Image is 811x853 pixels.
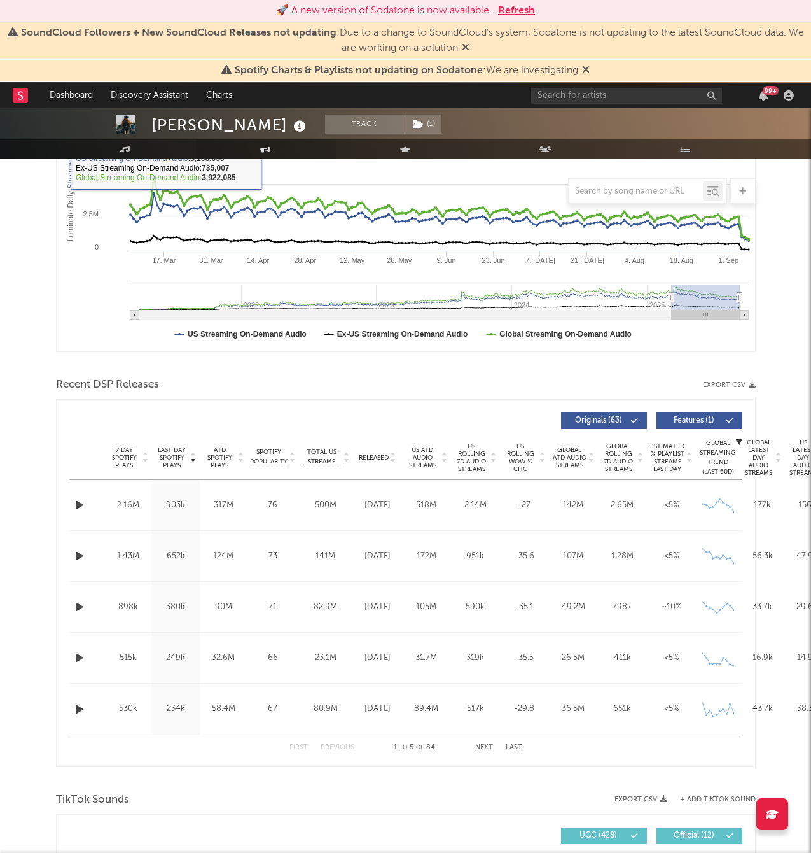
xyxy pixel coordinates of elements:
div: 172M [405,550,448,563]
div: <5% [650,703,693,716]
button: Originals(83) [561,412,647,429]
div: 1.43M [107,550,149,563]
input: Search for artists [531,88,722,104]
div: 124M [203,550,244,563]
button: Track [325,115,405,134]
span: TikTok Sounds [56,793,129,808]
span: Global Rolling 7D Audio Streams [601,442,636,473]
div: 71 [251,601,295,614]
div: 36.5M [552,703,595,716]
button: 99+ [759,90,768,101]
div: 107M [552,550,595,563]
button: Export CSV [703,381,756,389]
span: Spotify Charts & Playlists not updating on Sodatone [235,66,483,76]
text: 17. Mar [152,257,176,264]
div: <5% [650,550,693,563]
span: Released [359,454,389,462]
div: -35.5 [503,652,546,665]
span: to [399,745,407,751]
div: 26.5M [552,652,595,665]
span: US ATD Audio Streams [405,446,440,469]
span: SoundCloud Followers + New SoundCloud Releases not updating [21,28,336,38]
text: 4. Aug [624,257,644,264]
span: ATD Spotify Plays [203,446,237,469]
text: Luminate Daily Streams [66,160,74,241]
div: 89.4M [405,703,448,716]
span: Global Latest Day Audio Streams [744,439,774,477]
text: Global Streaming On-Demand Audio [499,330,632,339]
text: 12. May [340,257,365,264]
span: Last Day Spotify Plays [155,446,189,469]
div: 951k [454,550,497,563]
div: 380k [155,601,197,614]
span: Features ( 1 ) [665,417,723,425]
div: 903k [155,499,197,512]
input: Search by song name or URL [569,187,703,197]
div: 898k [107,601,149,614]
div: 319k [454,652,497,665]
text: 31. Mar [199,257,223,264]
div: 590k [454,601,497,614]
div: 2.14M [454,499,497,512]
div: -29.8 [503,703,546,716]
div: 105M [405,601,448,614]
span: Global ATD Audio Streams [552,446,587,469]
button: First [289,744,308,751]
div: 67 [251,703,295,716]
div: 234k [155,703,197,716]
text: 26. May [387,257,412,264]
div: 76 [251,499,295,512]
div: [PERSON_NAME] [151,115,309,136]
div: 43.7k [744,703,782,716]
a: Discovery Assistant [102,83,197,108]
div: -27 [503,499,546,512]
text: 18. Aug [669,257,693,264]
div: 31.7M [405,652,448,665]
div: 🚀 A new version of Sodatone is now available. [276,3,492,18]
div: 1.28M [601,550,644,563]
div: 73 [251,550,295,563]
div: [DATE] [356,703,399,716]
span: Total US Streams [302,448,342,467]
text: 7. [DATE] [525,257,555,264]
div: 1 5 84 [380,740,450,756]
span: UGC ( 428 ) [569,832,628,840]
div: 2.65M [601,499,644,512]
div: -35.6 [503,550,546,563]
button: Features(1) [656,412,742,429]
div: [DATE] [356,499,399,512]
span: Estimated % Playlist Streams Last Day [650,442,685,473]
button: Next [475,744,493,751]
div: 515k [107,652,149,665]
span: : Due to a change to SoundCloud's system, Sodatone is not updating to the latest SoundCloud data.... [21,28,804,53]
span: : We are investigating [235,66,578,76]
button: Previous [321,744,354,751]
div: 142M [552,499,595,512]
text: 14. Apr [247,257,269,264]
div: 249k [155,652,197,665]
div: <5% [650,499,693,512]
div: 141M [302,550,350,563]
text: 0 [94,243,98,251]
div: 33.7k [744,601,782,614]
div: ~ 10 % [650,601,693,614]
div: 66 [251,652,295,665]
div: 530k [107,703,149,716]
span: ( 1 ) [405,115,442,134]
div: [DATE] [356,601,399,614]
button: + Add TikTok Sound [680,796,756,803]
span: Recent DSP Releases [56,377,159,393]
button: UGC(428) [561,828,647,844]
div: 16.9k [744,652,782,665]
div: <5% [650,652,693,665]
div: 798k [601,601,644,614]
div: 82.9M [302,601,350,614]
div: 651k [601,703,644,716]
a: Charts [197,83,241,108]
span: US Rolling WoW % Chg [503,442,538,473]
text: 5M [88,176,98,184]
svg: Luminate Daily Consumption [57,97,755,351]
text: 28. Apr [294,257,316,264]
div: 58.4M [203,703,244,716]
button: (1) [405,115,441,134]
